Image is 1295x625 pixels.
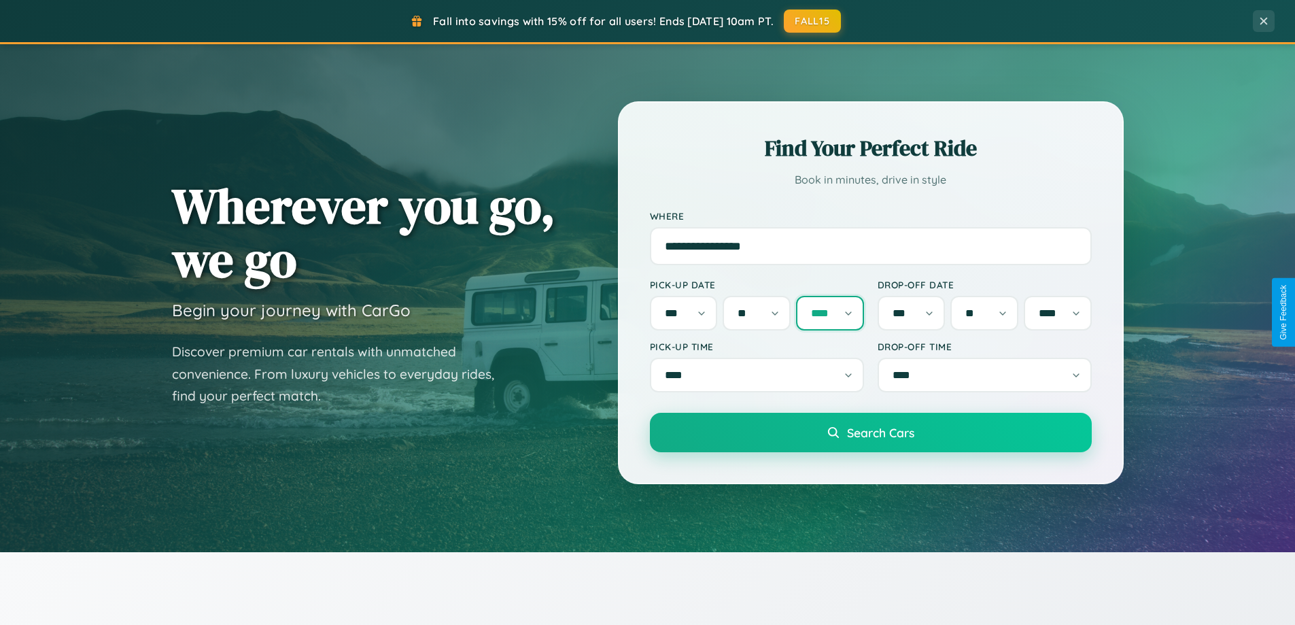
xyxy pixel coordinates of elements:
label: Where [650,210,1092,222]
h1: Wherever you go, we go [172,179,555,286]
h2: Find Your Perfect Ride [650,133,1092,163]
button: Search Cars [650,413,1092,452]
label: Drop-off Date [878,279,1092,290]
label: Drop-off Time [878,341,1092,352]
div: Give Feedback [1279,285,1288,340]
p: Book in minutes, drive in style [650,170,1092,190]
h3: Begin your journey with CarGo [172,300,411,320]
p: Discover premium car rentals with unmatched convenience. From luxury vehicles to everyday rides, ... [172,341,512,407]
button: FALL15 [784,10,841,33]
span: Fall into savings with 15% off for all users! Ends [DATE] 10am PT. [433,14,774,28]
span: Search Cars [847,425,914,440]
label: Pick-up Time [650,341,864,352]
label: Pick-up Date [650,279,864,290]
